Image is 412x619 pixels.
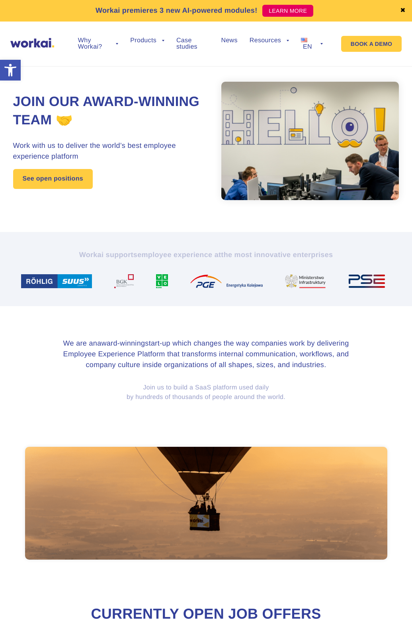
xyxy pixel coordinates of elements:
p: Workai premieres 3 new AI-powered modules! [96,5,258,16]
p: Join us to build a SaaS platform used daily by hundreds of thousands of people around the world. [13,383,399,402]
a: Products [130,37,164,44]
h2: Workai supports the most innovative enterprises [13,250,399,259]
h1: Join our award-winning team 🤝 [13,93,206,130]
a: See open positions [13,169,93,189]
span: EN [303,43,312,50]
h3: We are an start-up which changes the way companies work by delivering Employee Experience Platfor... [57,338,355,370]
a: LEARN MORE [262,5,313,17]
a: ✖ [400,8,406,14]
i: employee experience at [137,251,221,259]
a: Resources [250,37,289,44]
h3: Work with us to deliver the world’s best employee experience platform [13,140,206,162]
a: BOOK A DEMO [341,36,402,52]
a: Why Workai? [78,37,118,50]
i: award-winning [97,339,145,347]
a: News [221,37,238,44]
a: Case studies [176,37,209,50]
